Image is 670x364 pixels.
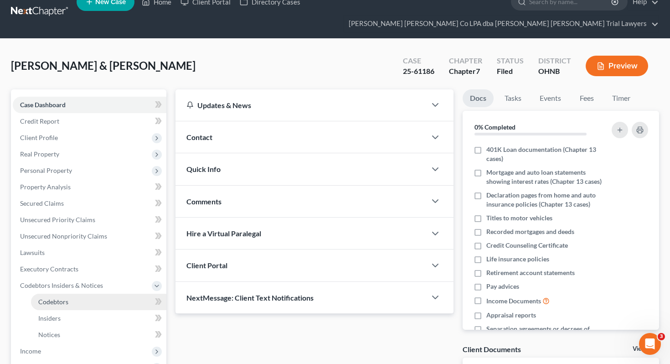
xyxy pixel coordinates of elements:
[31,310,166,327] a: Insiders
[31,294,166,310] a: Codebtors
[403,66,434,77] div: 25-61186
[20,183,71,191] span: Property Analysis
[186,197,222,206] span: Comments
[38,314,61,322] span: Insiders
[20,166,72,174] span: Personal Property
[38,298,68,306] span: Codebtors
[586,56,648,76] button: Preview
[11,59,196,72] span: [PERSON_NAME] & [PERSON_NAME]
[13,179,166,195] a: Property Analysis
[13,228,166,244] a: Unsecured Nonpriority Claims
[20,199,64,207] span: Secured Claims
[639,333,661,355] iframe: Intercom live chat
[186,100,416,110] div: Updates & News
[13,113,166,130] a: Credit Report
[463,344,521,354] div: Client Documents
[486,168,602,186] span: Mortgage and auto loan statements showing interest rates (Chapter 13 cases)
[186,261,227,270] span: Client Portal
[486,213,552,223] span: Titles to motor vehicles
[13,195,166,212] a: Secured Claims
[658,333,665,340] span: 3
[474,123,515,131] strong: 0% Completed
[572,89,601,107] a: Fees
[497,56,524,66] div: Status
[20,265,78,273] span: Executory Contracts
[486,255,549,264] span: Life insurance policies
[532,89,568,107] a: Events
[13,244,166,261] a: Lawsuits
[463,89,494,107] a: Docs
[31,327,166,343] a: Notices
[538,66,571,77] div: OHNB
[605,89,638,107] a: Timer
[20,216,95,224] span: Unsecured Priority Claims
[13,212,166,228] a: Unsecured Priority Claims
[538,56,571,66] div: District
[186,293,314,302] span: NextMessage: Client Text Notifications
[633,346,655,352] a: View All
[486,296,541,306] span: Income Documents
[486,227,574,236] span: Recorded mortgages and deeds
[20,150,59,158] span: Real Property
[20,101,66,109] span: Case Dashboard
[486,191,602,209] span: Declaration pages from home and auto insurance policies (Chapter 13 cases)
[486,268,575,277] span: Retirement account statements
[486,241,568,250] span: Credit Counseling Certificate
[20,117,59,125] span: Credit Report
[20,347,41,355] span: Income
[403,56,434,66] div: Case
[486,145,602,163] span: 401K Loan documentation (Chapter 13 cases)
[449,66,482,77] div: Chapter
[449,56,482,66] div: Chapter
[486,324,602,343] span: Separation agreements or decrees of divorces
[186,165,221,173] span: Quick Info
[13,97,166,113] a: Case Dashboard
[186,229,261,238] span: Hire a Virtual Paralegal
[486,282,519,291] span: Pay advices
[20,281,103,289] span: Codebtors Insiders & Notices
[497,89,529,107] a: Tasks
[38,331,60,338] span: Notices
[344,16,659,32] a: [PERSON_NAME] [PERSON_NAME] Co LPA dba [PERSON_NAME] [PERSON_NAME] Trial Lawyers
[486,311,536,320] span: Appraisal reports
[20,249,45,256] span: Lawsuits
[497,66,524,77] div: Filed
[13,261,166,277] a: Executory Contracts
[476,67,480,75] span: 7
[20,232,107,240] span: Unsecured Nonpriority Claims
[20,134,58,141] span: Client Profile
[186,133,212,141] span: Contact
